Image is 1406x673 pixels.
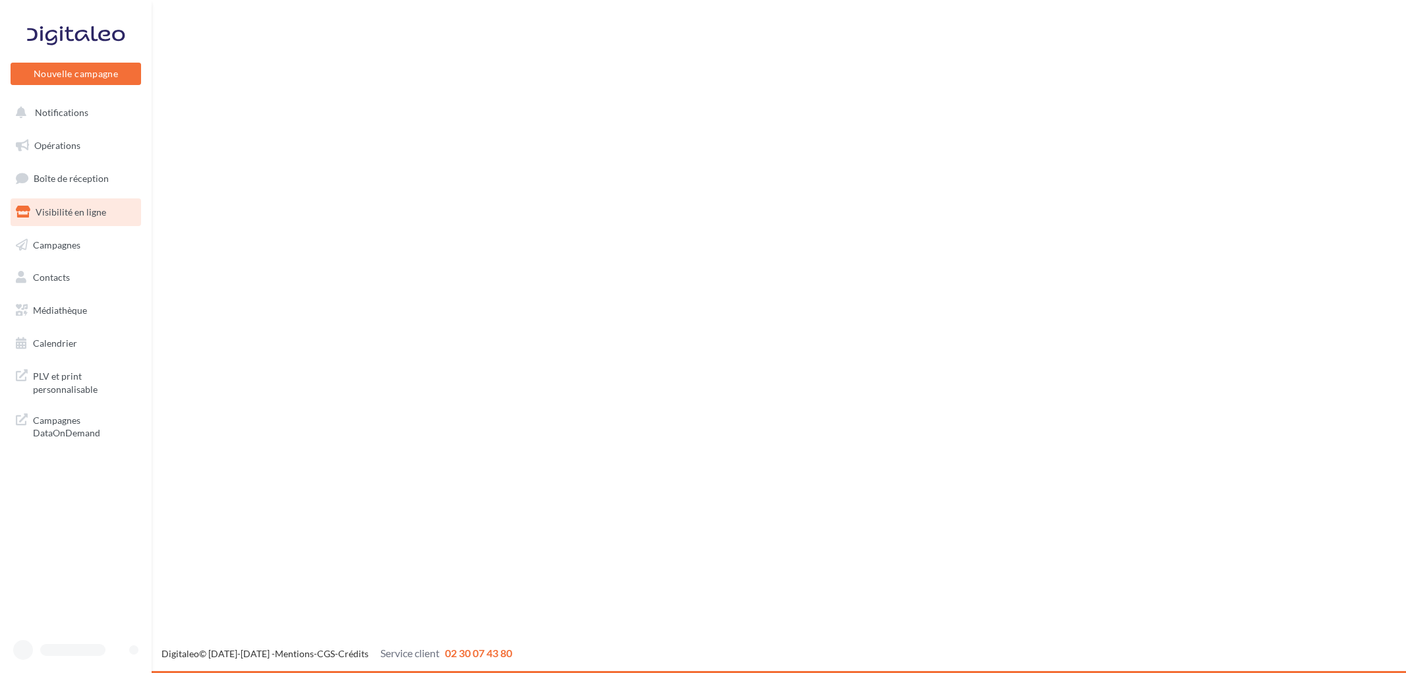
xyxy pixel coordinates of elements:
[317,648,335,659] a: CGS
[8,164,144,192] a: Boîte de réception
[33,305,87,316] span: Médiathèque
[35,107,88,118] span: Notifications
[8,99,138,127] button: Notifications
[36,206,106,218] span: Visibilité en ligne
[8,198,144,226] a: Visibilité en ligne
[161,648,199,659] a: Digitaleo
[8,264,144,291] a: Contacts
[8,132,144,160] a: Opérations
[338,648,368,659] a: Crédits
[33,411,136,440] span: Campagnes DataOnDemand
[34,140,80,151] span: Opérations
[8,231,144,259] a: Campagnes
[33,367,136,395] span: PLV et print personnalisable
[33,337,77,349] span: Calendrier
[275,648,314,659] a: Mentions
[33,272,70,283] span: Contacts
[8,362,144,401] a: PLV et print personnalisable
[8,297,144,324] a: Médiathèque
[34,173,109,184] span: Boîte de réception
[8,330,144,357] a: Calendrier
[33,239,80,250] span: Campagnes
[8,406,144,445] a: Campagnes DataOnDemand
[445,647,512,659] span: 02 30 07 43 80
[161,648,512,659] span: © [DATE]-[DATE] - - -
[11,63,141,85] button: Nouvelle campagne
[380,647,440,659] span: Service client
